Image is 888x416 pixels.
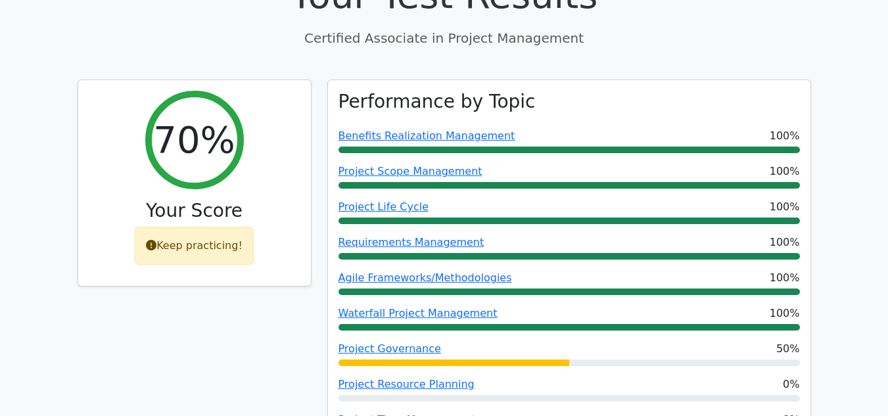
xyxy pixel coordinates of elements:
span: 100% [770,164,800,179]
a: Benefits Realization Management [339,129,515,142]
h2: 70% [153,118,235,162]
h3: Your Score [89,200,300,222]
a: Waterfall Project Management [339,307,498,319]
span: 100% [770,128,800,144]
span: 100% [770,270,800,286]
a: Project Life Cycle [339,200,429,213]
span: 0% [783,377,799,392]
span: 100% [770,199,800,215]
h3: Performance by Topic [339,91,536,113]
a: Agile Frameworks/Methodologies [339,271,512,284]
div: Keep practicing! [135,227,254,265]
a: Project Scope Management [339,165,482,177]
span: 50% [776,341,800,357]
span: 100% [770,306,800,321]
a: Requirements Management [339,236,484,248]
a: Project Governance [339,342,441,355]
span: 100% [770,235,800,250]
a: Project Resource Planning [339,378,475,390]
p: Certified Associate in Project Management [78,28,811,48]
